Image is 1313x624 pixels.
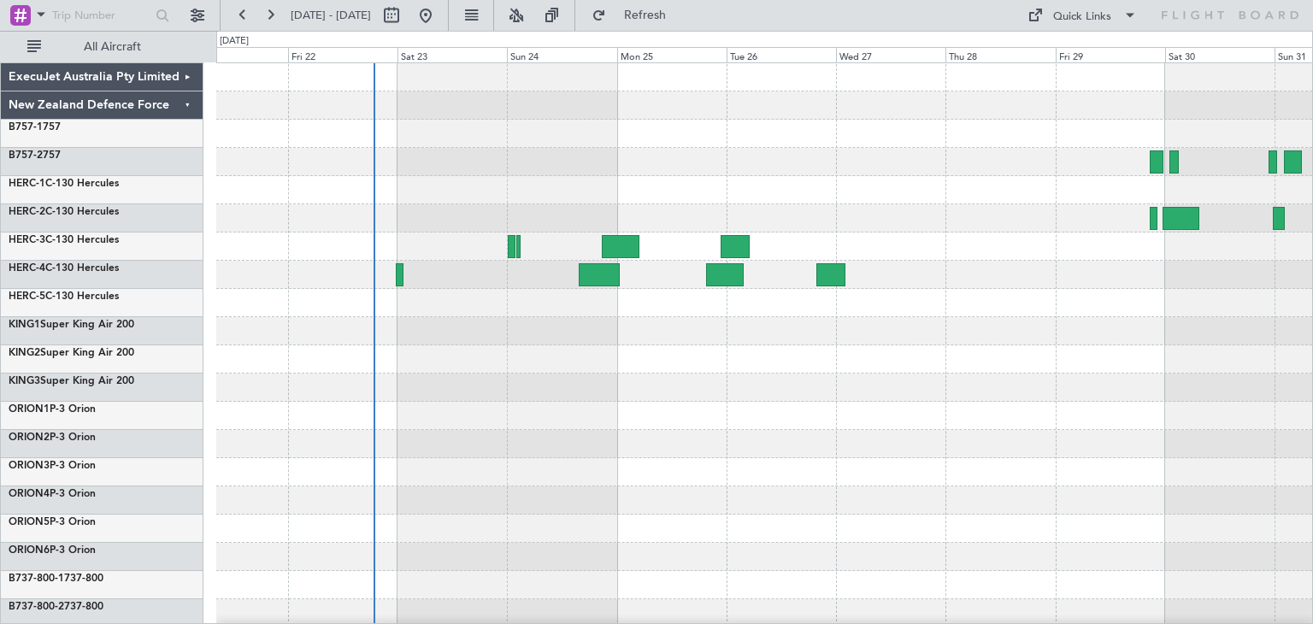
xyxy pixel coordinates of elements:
span: ORION4 [9,489,50,499]
button: Refresh [584,2,686,29]
a: B737-800-1737-800 [9,574,103,584]
span: B757-1 [9,122,43,132]
span: ORION1 [9,404,50,415]
span: All Aircraft [44,41,180,53]
button: All Aircraft [19,33,185,61]
span: Refresh [609,9,681,21]
span: ORION3 [9,461,50,471]
div: Tue 26 [727,47,836,62]
span: KING3 [9,376,40,386]
span: ORION6 [9,545,50,556]
div: Thu 21 [179,47,288,62]
span: HERC-1 [9,179,45,189]
div: Sat 23 [397,47,507,62]
a: B757-2757 [9,150,61,161]
span: HERC-3 [9,235,45,245]
span: B737-800-2 [9,602,64,612]
a: HERC-4C-130 Hercules [9,263,119,274]
div: Mon 25 [617,47,727,62]
span: HERC-4 [9,263,45,274]
a: KING2Super King Air 200 [9,348,134,358]
a: ORION1P-3 Orion [9,404,96,415]
div: Sun 24 [507,47,616,62]
a: KING3Super King Air 200 [9,376,134,386]
div: Sat 30 [1165,47,1275,62]
div: Fri 22 [288,47,397,62]
div: Quick Links [1053,9,1111,26]
span: ORION5 [9,517,50,527]
span: [DATE] - [DATE] [291,8,371,23]
span: HERC-2 [9,207,45,217]
a: HERC-1C-130 Hercules [9,179,119,189]
a: HERC-2C-130 Hercules [9,207,119,217]
a: KING1Super King Air 200 [9,320,134,330]
a: HERC-5C-130 Hercules [9,291,119,302]
div: Fri 29 [1056,47,1165,62]
span: B737-800-1 [9,574,64,584]
a: ORION6P-3 Orion [9,545,96,556]
span: HERC-5 [9,291,45,302]
span: KING1 [9,320,40,330]
span: ORION2 [9,433,50,443]
a: ORION5P-3 Orion [9,517,96,527]
a: B737-800-2737-800 [9,602,103,612]
a: ORION3P-3 Orion [9,461,96,471]
button: Quick Links [1019,2,1145,29]
span: B757-2 [9,150,43,161]
a: HERC-3C-130 Hercules [9,235,119,245]
div: [DATE] [220,34,249,49]
div: Thu 28 [945,47,1055,62]
span: KING2 [9,348,40,358]
div: Wed 27 [836,47,945,62]
input: Trip Number [52,3,150,28]
a: ORION2P-3 Orion [9,433,96,443]
a: B757-1757 [9,122,61,132]
a: ORION4P-3 Orion [9,489,96,499]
